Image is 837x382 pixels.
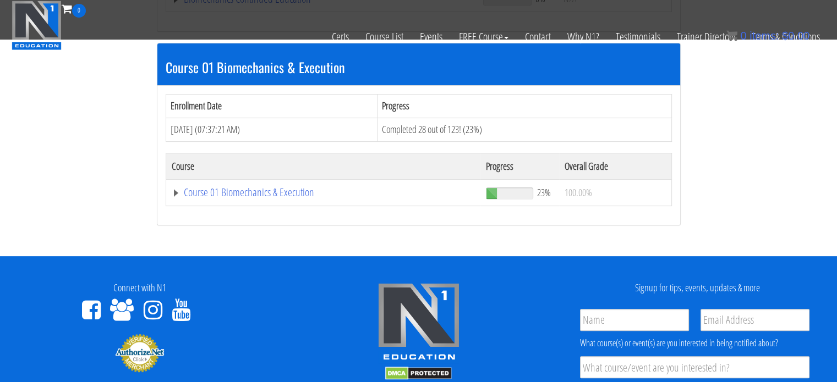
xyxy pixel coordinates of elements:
[537,186,551,198] span: 23%
[62,1,86,16] a: 0
[580,356,809,378] input: What course/event are you interested in?
[580,309,689,331] input: Name
[740,30,746,42] span: 0
[12,1,62,50] img: n1-education
[166,118,377,141] td: [DATE] (07:37:21 AM)
[743,18,828,56] a: Terms & Conditions
[726,30,809,42] a: 0 items: $0.00
[377,118,671,141] td: Completed 28 out of 123! (23%)
[608,18,669,56] a: Testimonials
[701,309,809,331] input: Email Address
[324,18,357,56] a: Certs
[669,18,743,56] a: Trainer Directory
[559,153,671,179] th: Overall Grade
[782,30,788,42] span: $
[559,18,608,56] a: Why N1?
[166,60,672,74] h3: Course 01 Biomechanics & Execution
[451,18,517,56] a: FREE Course
[559,179,671,206] td: 100.00%
[750,30,779,42] span: items:
[72,4,86,18] span: 0
[166,95,377,118] th: Enrollment Date
[480,153,559,179] th: Progress
[517,18,559,56] a: Contact
[166,153,480,179] th: Course
[378,283,460,364] img: n1-edu-logo
[377,95,671,118] th: Progress
[580,336,809,350] div: What course(s) or event(s) are you interested in being notified about?
[357,18,412,56] a: Course List
[8,283,271,294] h4: Connect with N1
[385,367,452,380] img: DMCA.com Protection Status
[115,333,165,373] img: Authorize.Net Merchant - Click to Verify
[782,30,809,42] bdi: 0.00
[726,30,737,41] img: icon11.png
[172,187,475,198] a: Course 01 Biomechanics & Execution
[566,283,829,294] h4: Signup for tips, events, updates & more
[412,18,451,56] a: Events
